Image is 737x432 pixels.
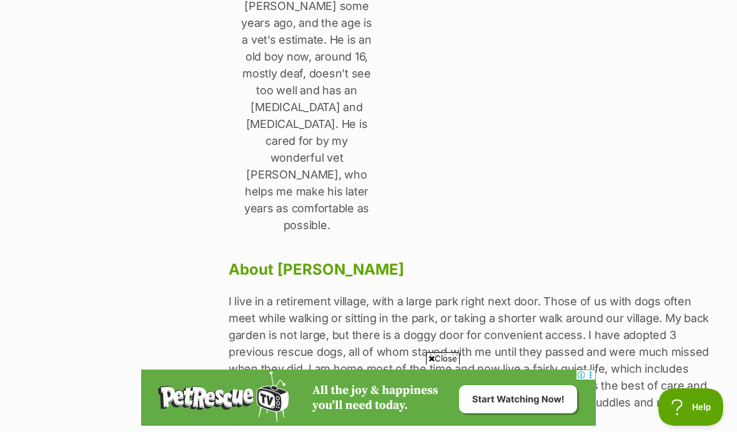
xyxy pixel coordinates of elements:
[426,352,460,365] span: Close
[229,261,718,278] h3: About [PERSON_NAME]
[229,293,718,411] p: I live in a retirement village, with a large park right next door. Those of us with dogs often me...
[141,370,596,426] iframe: Advertisement
[658,388,725,426] iframe: Help Scout Beacon - Open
